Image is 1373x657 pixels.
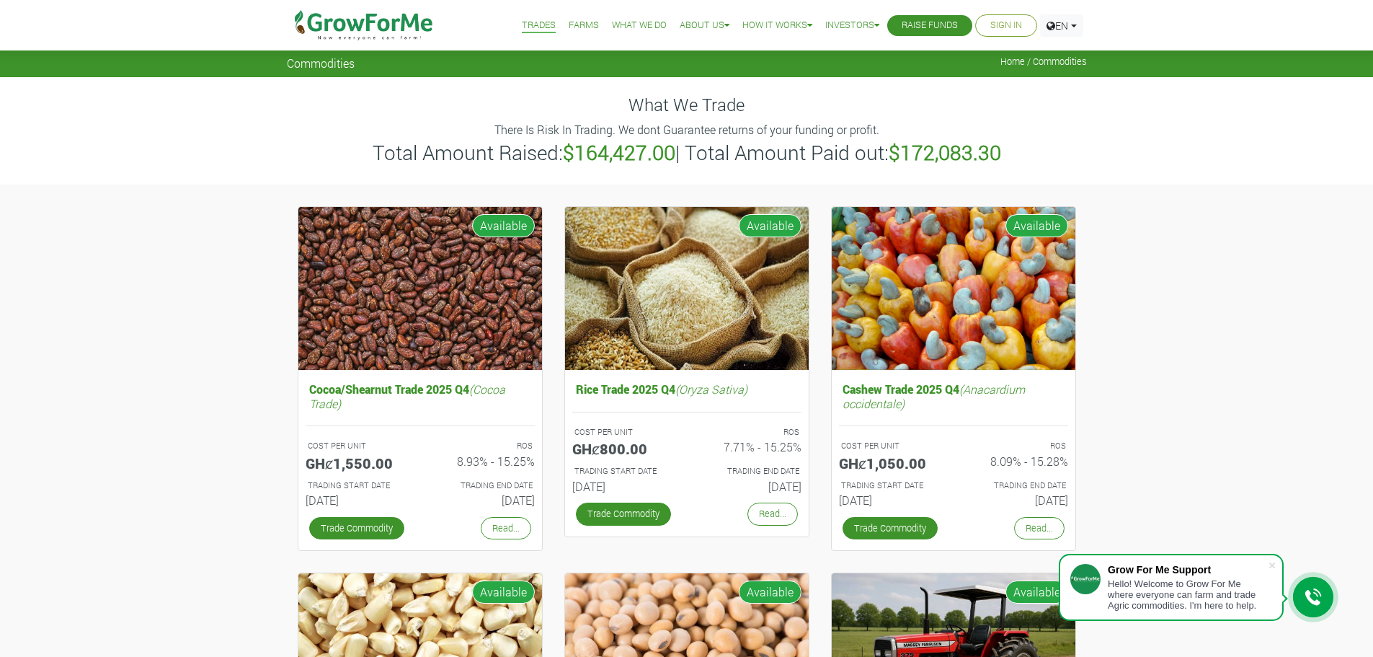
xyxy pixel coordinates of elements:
[565,207,809,371] img: growforme image
[306,493,409,507] h6: [DATE]
[839,379,1068,413] h5: Cashew Trade 2025 Q4
[308,480,407,492] p: Estimated Trading Start Date
[990,18,1022,33] a: Sign In
[964,454,1068,468] h6: 8.09% - 15.28%
[742,18,812,33] a: How it Works
[832,207,1075,371] img: growforme image
[700,426,799,438] p: ROS
[287,56,355,70] span: Commodities
[309,517,404,539] a: Trade Commodity
[289,141,1085,165] h3: Total Amount Raised: | Total Amount Paid out:
[964,493,1068,507] h6: [DATE]
[698,440,801,454] h6: 7.71% - 15.25%
[902,18,958,33] a: Raise Funds
[1108,578,1268,611] div: Hello! Welcome to Grow For Me where everyone can farm and trade Agric commodities. I'm here to help.
[433,440,533,452] p: ROS
[472,214,535,237] span: Available
[574,465,674,477] p: Estimated Trading Start Date
[572,379,801,400] h5: Rice Trade 2025 Q4
[576,503,671,525] a: Trade Commodity
[1040,14,1083,37] a: EN
[967,480,1066,492] p: Estimated Trading End Date
[563,139,675,166] b: $164,427.00
[839,493,943,507] h6: [DATE]
[839,379,1068,513] a: Cashew Trade 2025 Q4(Anacardium occidentale) COST PER UNIT GHȼ1,050.00 ROS 8.09% - 15.28% TRADING...
[1014,517,1065,539] a: Read...
[472,581,535,604] span: Available
[843,517,938,539] a: Trade Commodity
[306,379,535,513] a: Cocoa/Shearnut Trade 2025 Q4(Cocoa Trade) COST PER UNIT GHȼ1,550.00 ROS 8.93% - 15.25% TRADING ST...
[841,480,941,492] p: Estimated Trading Start Date
[747,503,798,525] a: Read...
[309,382,505,410] i: (Cocoa Trade)
[1000,56,1087,67] span: Home / Commodities
[431,454,535,468] h6: 8.93% - 15.25%
[572,480,676,493] h6: [DATE]
[739,214,801,237] span: Available
[841,440,941,452] p: COST PER UNIT
[700,465,799,477] p: Estimated Trading End Date
[431,493,535,507] h6: [DATE]
[680,18,729,33] a: About Us
[967,440,1066,452] p: ROS
[843,382,1025,410] i: (Anacardium occidentale)
[572,440,676,457] h5: GHȼ800.00
[739,581,801,604] span: Available
[698,480,801,493] h6: [DATE]
[1005,214,1068,237] span: Available
[298,207,542,371] img: growforme image
[308,440,407,452] p: COST PER UNIT
[889,139,1001,166] b: $172,083.30
[306,454,409,472] h5: GHȼ1,550.00
[481,517,531,539] a: Read...
[306,379,535,413] h5: Cocoa/Shearnut Trade 2025 Q4
[1108,564,1268,576] div: Grow For Me Support
[612,18,667,33] a: What We Do
[825,18,879,33] a: Investors
[675,382,747,397] i: (Oryza Sativa)
[522,18,556,33] a: Trades
[574,426,674,438] p: COST PER UNIT
[287,94,1087,115] h4: What We Trade
[569,18,599,33] a: Farms
[1005,581,1068,604] span: Available
[572,379,801,499] a: Rice Trade 2025 Q4(Oryza Sativa) COST PER UNIT GHȼ800.00 ROS 7.71% - 15.25% TRADING START DATE [D...
[839,454,943,472] h5: GHȼ1,050.00
[433,480,533,492] p: Estimated Trading End Date
[289,121,1085,138] p: There Is Risk In Trading. We dont Guarantee returns of your funding or profit.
